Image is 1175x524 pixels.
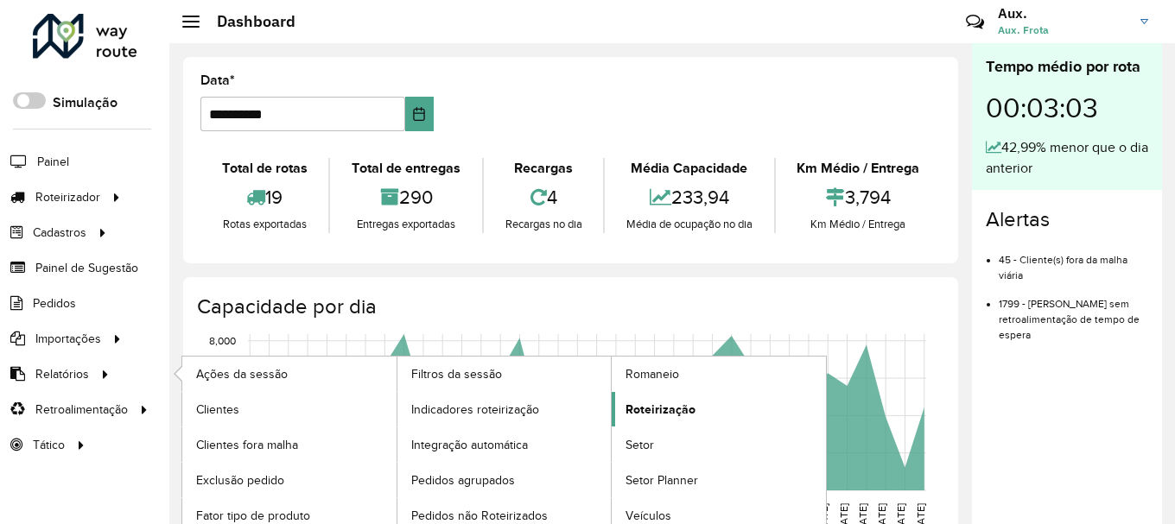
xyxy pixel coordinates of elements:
div: Média Capacidade [609,158,769,179]
a: Setor Planner [612,463,826,497]
span: Cadastros [33,224,86,242]
span: Aux. Frota [998,22,1127,38]
span: Setor [626,436,654,454]
li: 1799 - [PERSON_NAME] sem retroalimentação de tempo de espera [999,283,1148,343]
span: Pedidos [33,294,76,313]
a: Clientes [182,392,397,426]
div: Km Médio / Entrega [780,216,937,233]
span: Clientes [196,401,239,419]
span: Retroalimentação [35,401,128,419]
div: Rotas exportadas [205,216,324,233]
div: 4 [488,179,599,216]
a: Integração automática [397,427,612,462]
h3: Aux. [998,5,1127,22]
div: Recargas no dia [488,216,599,233]
a: Indicadores roteirização [397,392,612,426]
div: 3,794 [780,179,937,216]
span: Painel [37,153,69,171]
a: Clientes fora malha [182,427,397,462]
div: 290 [334,179,477,216]
div: Média de ocupação no dia [609,216,769,233]
h4: Alertas [986,207,1148,232]
a: Contato Rápido [956,3,994,41]
div: 00:03:03 [986,79,1148,137]
span: Ações da sessão [196,365,288,383]
text: 8,000 [209,335,236,346]
span: Painel de Sugestão [35,259,138,277]
a: Exclusão pedido [182,463,397,497]
span: Pedidos agrupados [411,471,515,489]
li: 45 - Cliente(s) fora da malha viária [999,239,1148,283]
a: Roteirização [612,392,826,426]
div: Total de entregas [334,158,477,179]
a: Setor [612,427,826,462]
label: Simulação [53,92,117,113]
h2: Dashboard [200,12,295,31]
h4: Capacidade por dia [197,294,941,319]
a: Pedidos agrupados [397,463,612,497]
span: Setor Planner [626,471,698,489]
span: Filtros da sessão [411,365,502,383]
button: Choose Date [405,97,434,131]
span: Roteirização [626,401,695,419]
span: Indicadores roteirização [411,401,539,419]
div: Tempo médio por rota [986,55,1148,79]
label: Data [200,70,235,91]
a: Romaneio [612,357,826,391]
span: Tático [33,436,65,454]
div: 42,99% menor que o dia anterior [986,137,1148,179]
span: Clientes fora malha [196,436,298,454]
span: Relatórios [35,365,89,383]
a: Filtros da sessão [397,357,612,391]
div: Entregas exportadas [334,216,477,233]
div: 233,94 [609,179,769,216]
div: Recargas [488,158,599,179]
div: 19 [205,179,324,216]
span: Exclusão pedido [196,471,284,489]
span: Integração automática [411,436,528,454]
span: Importações [35,330,101,348]
div: Km Médio / Entrega [780,158,937,179]
div: Total de rotas [205,158,324,179]
span: Romaneio [626,365,679,383]
a: Ações da sessão [182,357,397,391]
span: Roteirizador [35,188,100,206]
